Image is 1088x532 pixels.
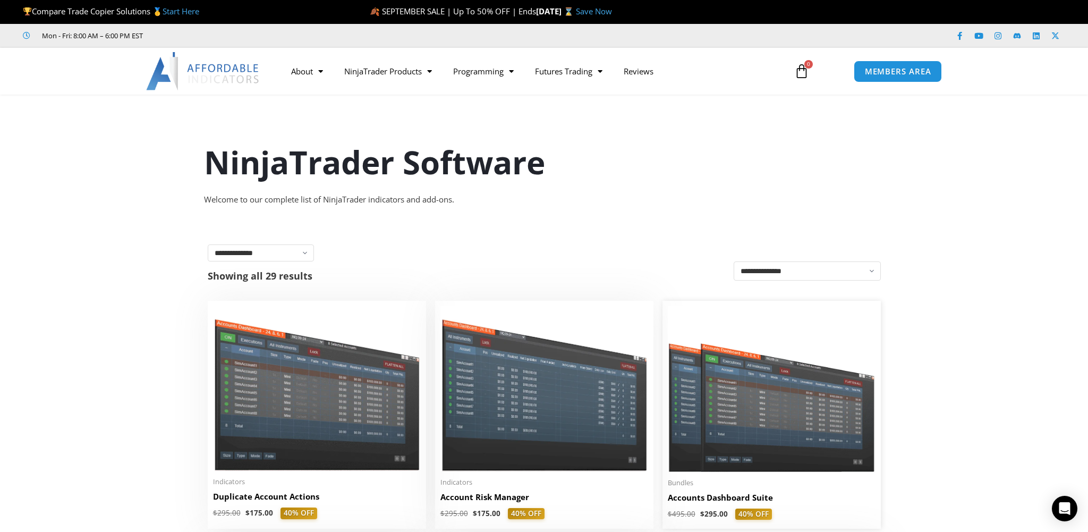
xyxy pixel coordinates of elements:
a: About [280,59,334,83]
span: Compare Trade Copier Solutions 🥇 [23,6,199,16]
span: Indicators [213,477,421,486]
span: $ [473,509,477,518]
img: Duplicate Account Actions [213,306,421,471]
span: Bundles [668,478,875,487]
span: $ [440,509,445,518]
bdi: 295.00 [440,509,468,518]
span: 0 [804,60,813,69]
a: Start Here [163,6,199,16]
span: MEMBERS AREA [865,67,931,75]
span: $ [213,508,217,518]
strong: [DATE] ⌛ [536,6,576,16]
h2: Accounts Dashboard Suite [668,492,875,503]
h1: NinjaTrader Software [204,140,884,184]
bdi: 175.00 [245,508,273,518]
h2: Duplicate Account Actions [213,491,421,502]
span: $ [245,508,250,518]
a: Account Risk Manager [440,492,648,508]
img: 🏆 [23,7,31,15]
bdi: 495.00 [668,509,695,519]
a: NinjaTrader Products [334,59,443,83]
h2: Account Risk Manager [440,492,648,503]
nav: Menu [280,59,782,83]
span: 🍂 SEPTEMBER SALE | Up To 50% OFF | Ends [370,6,536,16]
bdi: 295.00 [213,508,241,518]
bdi: 175.00 [473,509,500,518]
a: Duplicate Account Actions [213,491,421,508]
span: Mon - Fri: 8:00 AM – 6:00 PM EST [39,29,143,42]
bdi: 295.00 [700,509,728,519]
span: Indicators [440,478,648,487]
a: Futures Trading [524,59,613,83]
span: $ [668,509,672,519]
a: 0 [778,56,825,87]
span: 40% OFF [280,508,317,519]
iframe: Customer reviews powered by Trustpilot [158,30,317,41]
span: $ [700,509,704,519]
p: Showing all 29 results [208,271,312,281]
img: LogoAI | Affordable Indicators – NinjaTrader [146,52,260,90]
a: MEMBERS AREA [854,61,942,82]
img: Account Risk Manager [440,306,648,471]
a: Programming [443,59,524,83]
a: Save Now [576,6,612,16]
a: Reviews [613,59,664,83]
div: Open Intercom Messenger [1052,496,1077,521]
div: Welcome to our complete list of NinjaTrader indicators and add-ons. [204,192,884,207]
a: Accounts Dashboard Suite [668,492,875,509]
img: Accounts Dashboard Suite [668,306,875,472]
span: 40% OFF [508,508,545,520]
span: 40% OFF [735,509,772,520]
select: Shop order [734,261,880,281]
